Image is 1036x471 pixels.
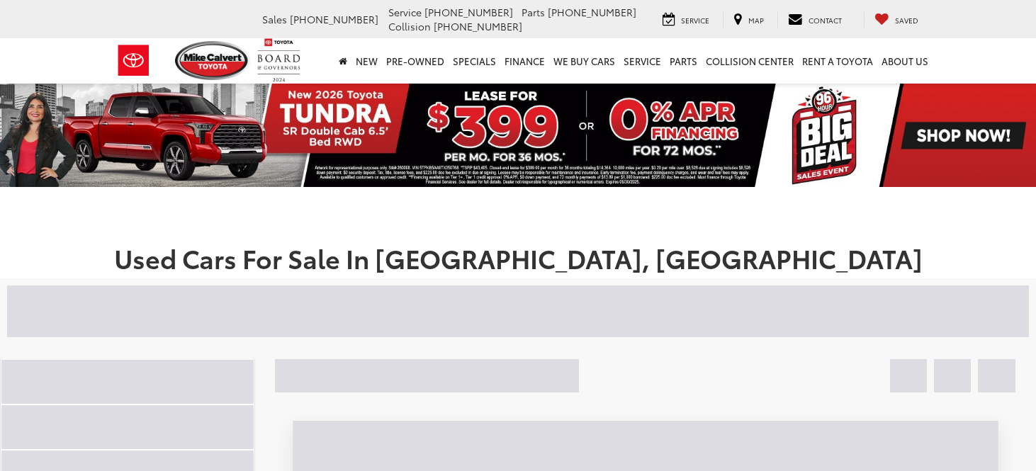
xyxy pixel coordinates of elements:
[798,38,877,84] a: Rent a Toyota
[809,15,842,25] span: Contact
[549,38,619,84] a: WE BUY CARS
[388,5,422,19] span: Service
[434,19,522,33] span: [PHONE_NUMBER]
[681,15,709,25] span: Service
[107,38,160,84] img: Toyota
[777,12,852,28] a: Contact
[619,38,665,84] a: Service
[175,41,250,80] img: Mike Calvert Toyota
[290,12,378,26] span: [PHONE_NUMBER]
[334,38,351,84] a: Home
[665,38,702,84] a: Parts
[382,38,449,84] a: Pre-Owned
[864,12,929,28] a: My Saved Vehicles
[652,12,720,28] a: Service
[351,38,382,84] a: New
[388,19,431,33] span: Collision
[424,5,513,19] span: [PHONE_NUMBER]
[895,15,918,25] span: Saved
[449,38,500,84] a: Specials
[748,15,764,25] span: Map
[522,5,545,19] span: Parts
[702,38,798,84] a: Collision Center
[262,12,287,26] span: Sales
[723,12,775,28] a: Map
[877,38,933,84] a: About Us
[548,5,636,19] span: [PHONE_NUMBER]
[500,38,549,84] a: Finance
